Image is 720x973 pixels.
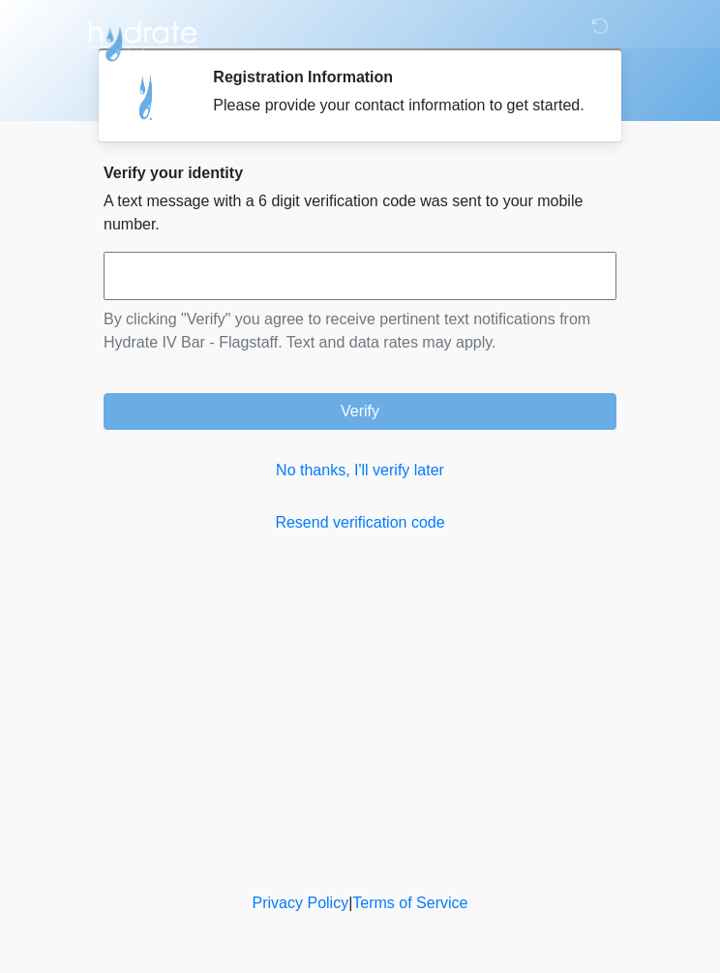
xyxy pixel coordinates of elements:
img: Hydrate IV Bar - Flagstaff Logo [84,15,200,63]
img: Agent Avatar [118,68,176,126]
div: Please provide your contact information to get started. [213,94,587,117]
a: Terms of Service [352,895,467,911]
a: | [348,895,352,911]
a: No thanks, I'll verify later [104,459,616,482]
button: Verify [104,393,616,430]
p: By clicking "Verify" you agree to receive pertinent text notifications from Hydrate IV Bar - Flag... [104,308,616,354]
a: Resend verification code [104,511,616,534]
p: A text message with a 6 digit verification code was sent to your mobile number. [104,190,616,236]
a: Privacy Policy [253,895,349,911]
h2: Verify your identity [104,164,616,182]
